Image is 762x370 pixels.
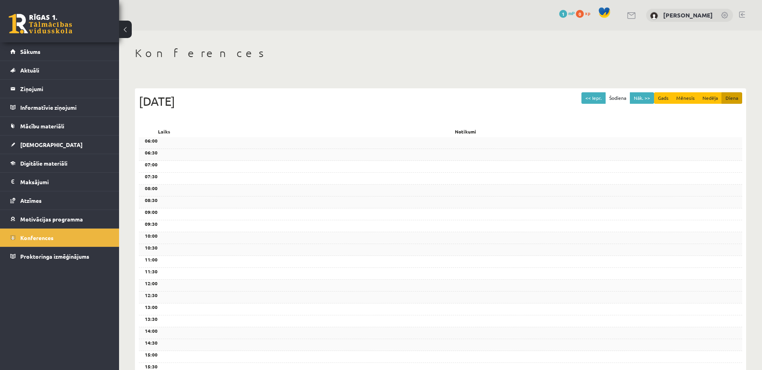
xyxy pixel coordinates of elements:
[10,191,109,210] a: Atzīmes
[145,244,158,251] b: 10:30
[20,197,42,204] span: Atzīmes
[145,197,158,203] b: 08:30
[145,149,158,156] b: 06:30
[145,173,158,179] b: 07:30
[605,92,630,104] button: Šodiena
[10,135,109,154] a: [DEMOGRAPHIC_DATA]
[630,92,654,104] button: Nāk. >>
[20,122,64,130] span: Mācību materiāli
[145,209,158,215] b: 09:00
[139,126,189,137] div: Laiks
[145,185,158,191] b: 08:00
[10,210,109,228] a: Motivācijas programma
[10,98,109,116] a: Informatīvie ziņojumi
[20,253,89,260] span: Proktoringa izmēģinājums
[20,67,39,74] span: Aktuāli
[20,173,109,191] legend: Maksājumi
[20,160,67,167] span: Digitālie materiāli
[20,216,83,223] span: Motivācijas programma
[145,233,158,239] b: 10:00
[585,10,590,16] span: xp
[139,92,742,110] div: [DATE]
[145,221,158,227] b: 09:30
[581,92,606,104] button: << Iepr.
[576,10,584,18] span: 0
[654,92,673,104] button: Gads
[559,10,567,18] span: 1
[145,280,158,286] b: 12:00
[10,173,109,191] a: Maksājumi
[10,154,109,172] a: Digitālie materiāli
[145,137,158,144] b: 06:00
[576,10,594,16] a: 0 xp
[145,328,158,334] b: 14:00
[145,304,158,310] b: 13:00
[20,48,40,55] span: Sākums
[189,126,742,137] div: Notikumi
[20,234,54,241] span: Konferences
[145,339,158,346] b: 14:30
[145,268,158,275] b: 11:30
[145,363,158,370] b: 15:30
[10,42,109,61] a: Sākums
[568,10,575,16] span: mP
[20,98,109,116] legend: Informatīvie ziņojumi
[10,61,109,79] a: Aktuāli
[672,92,699,104] button: Mēnesis
[145,292,158,298] b: 12:30
[663,11,713,19] a: [PERSON_NAME]
[722,92,742,104] button: Diena
[698,92,722,104] button: Nedēļa
[145,316,158,322] b: 13:30
[10,229,109,247] a: Konferences
[10,80,109,98] a: Ziņojumi
[145,256,158,263] b: 11:00
[135,46,746,60] h1: Konferences
[650,12,658,20] img: Grēta Garjāne
[559,10,575,16] a: 1 mP
[20,80,109,98] legend: Ziņojumi
[9,14,72,34] a: Rīgas 1. Tālmācības vidusskola
[20,141,83,148] span: [DEMOGRAPHIC_DATA]
[10,247,109,265] a: Proktoringa izmēģinājums
[10,117,109,135] a: Mācību materiāli
[145,161,158,168] b: 07:00
[145,351,158,358] b: 15:00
